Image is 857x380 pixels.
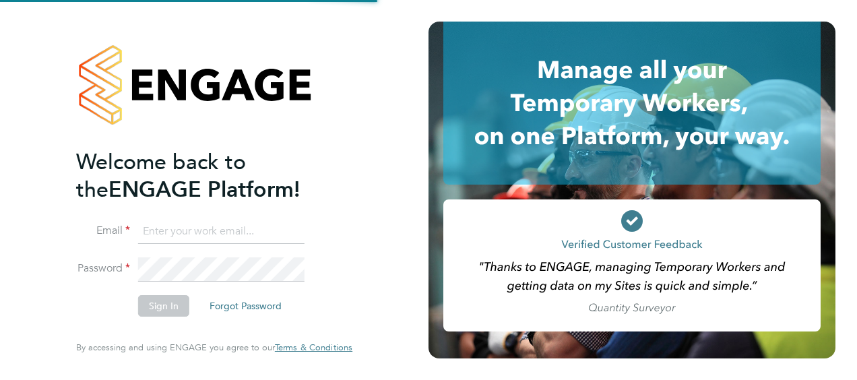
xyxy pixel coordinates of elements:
button: Forgot Password [199,295,292,317]
label: Password [76,261,130,276]
span: Welcome back to the [76,149,246,203]
span: By accessing and using ENGAGE you agree to our [76,342,352,353]
a: Terms & Conditions [275,342,352,353]
button: Sign In [138,295,189,317]
h2: ENGAGE Platform! [76,148,339,203]
input: Enter your work email... [138,220,305,244]
label: Email [76,224,130,238]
